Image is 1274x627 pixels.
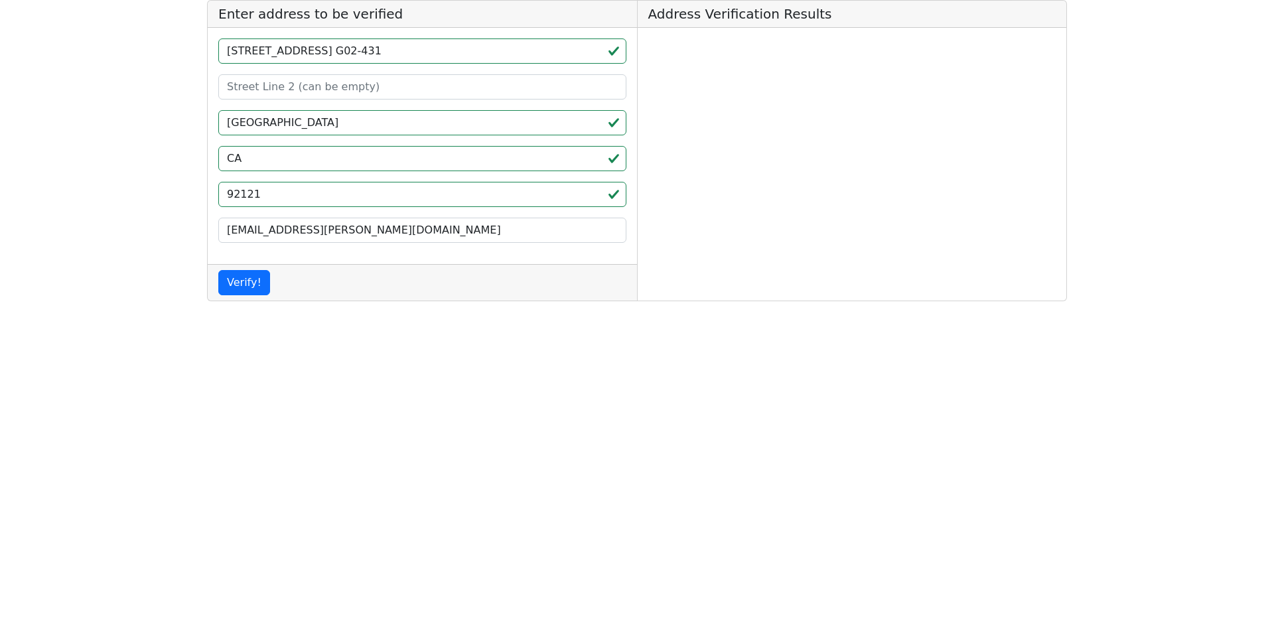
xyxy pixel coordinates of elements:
[638,1,1067,28] h5: Address Verification Results
[218,146,626,171] input: 2-Letter State
[218,74,626,100] input: Street Line 2 (can be empty)
[208,1,637,28] h5: Enter address to be verified
[218,38,626,64] input: Street Line 1
[218,110,626,135] input: City
[218,270,270,295] button: Verify!
[218,182,626,207] input: ZIP code 5 or 5+4
[218,218,626,243] input: Your Email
